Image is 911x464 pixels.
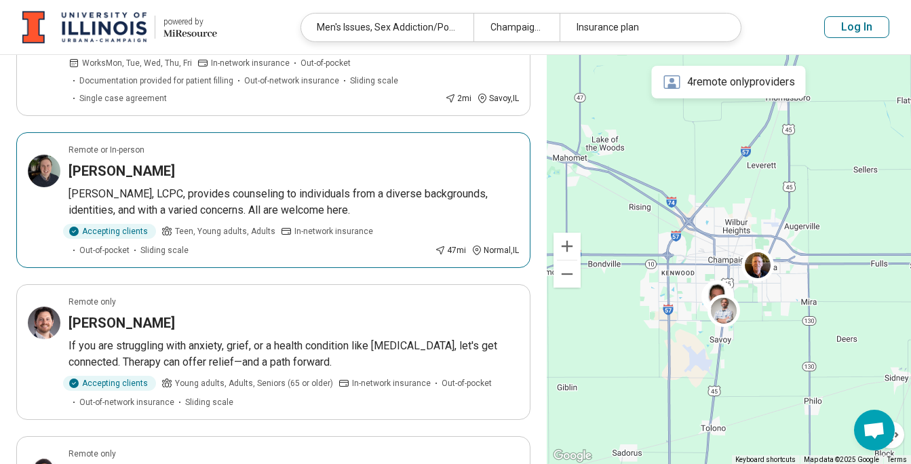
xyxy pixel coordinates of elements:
[79,244,130,256] span: Out-of-pocket
[352,377,431,389] span: In-network insurance
[211,57,290,69] span: In-network insurance
[69,186,519,218] p: [PERSON_NAME], LCPC, provides counseling to individuals from a diverse backgrounds, identities, a...
[22,11,217,43] a: University of Illinois at Urbana-Champaignpowered by
[69,338,519,370] p: If you are struggling with anxiety, grief, or a health condition like [MEDICAL_DATA], let's get c...
[554,260,581,288] button: Zoom out
[69,448,116,460] p: Remote only
[301,57,351,69] span: Out-of-pocket
[63,224,156,239] div: Accepting clients
[652,66,806,98] div: 4 remote only providers
[854,410,895,450] div: Open chat
[350,75,398,87] span: Sliding scale
[69,161,175,180] h3: [PERSON_NAME]
[442,377,492,389] span: Out-of-pocket
[69,144,144,156] p: Remote or In-person
[82,57,192,69] span: Works Mon, Tue, Wed, Thu, Fri
[473,14,560,41] div: Champaign, [GEOGRAPHIC_DATA]
[824,16,889,38] button: Log In
[294,225,373,237] span: In-network insurance
[244,75,339,87] span: Out-of-network insurance
[79,396,174,408] span: Out-of-network insurance
[477,92,519,104] div: Savoy , IL
[79,92,167,104] span: Single case agreement
[887,456,907,463] a: Terms (opens in new tab)
[554,233,581,260] button: Zoom in
[560,14,732,41] div: Insurance plan
[140,244,189,256] span: Sliding scale
[175,377,333,389] span: Young adults, Adults, Seniors (65 or older)
[79,75,233,87] span: Documentation provided for patient filling
[301,14,473,41] div: Men's Issues, Sex Addiction/Pornography Concerns
[63,376,156,391] div: Accepting clients
[435,244,466,256] div: 47 mi
[175,225,275,237] span: Teen, Young adults, Adults
[163,16,217,28] div: powered by
[471,244,519,256] div: Normal , IL
[69,296,116,308] p: Remote only
[804,456,879,463] span: Map data ©2025 Google
[22,11,147,43] img: University of Illinois at Urbana-Champaign
[185,396,233,408] span: Sliding scale
[445,92,471,104] div: 2 mi
[69,313,175,332] h3: [PERSON_NAME]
